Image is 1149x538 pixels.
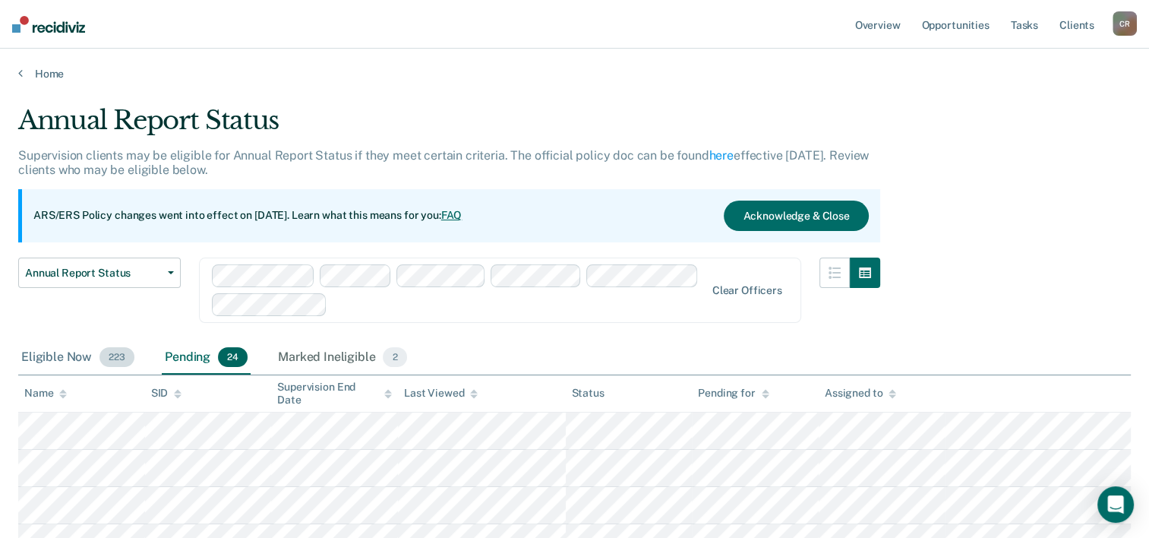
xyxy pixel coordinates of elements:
[99,347,134,367] span: 223
[33,208,462,223] p: ARS/ERS Policy changes went into effect on [DATE]. Learn what this means for you:
[277,381,392,407] div: Supervision End Date
[18,258,181,288] button: Annual Report Status
[1113,11,1137,36] div: C R
[724,201,868,231] button: Acknowledge & Close
[825,387,896,400] div: Assigned to
[24,387,67,400] div: Name
[218,347,248,367] span: 24
[698,387,769,400] div: Pending for
[383,347,406,367] span: 2
[18,67,1131,81] a: Home
[162,341,251,375] div: Pending24
[12,16,85,33] img: Recidiviz
[18,105,880,148] div: Annual Report Status
[709,148,734,163] a: here
[18,148,869,177] p: Supervision clients may be eligible for Annual Report Status if they meet certain criteria. The o...
[404,387,478,400] div: Last Viewed
[18,341,137,375] div: Eligible Now223
[572,387,604,400] div: Status
[1097,486,1134,523] div: Open Intercom Messenger
[441,209,462,221] a: FAQ
[25,267,162,280] span: Annual Report Status
[712,284,782,297] div: Clear officers
[151,387,182,400] div: SID
[1113,11,1137,36] button: CR
[275,341,410,375] div: Marked Ineligible2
